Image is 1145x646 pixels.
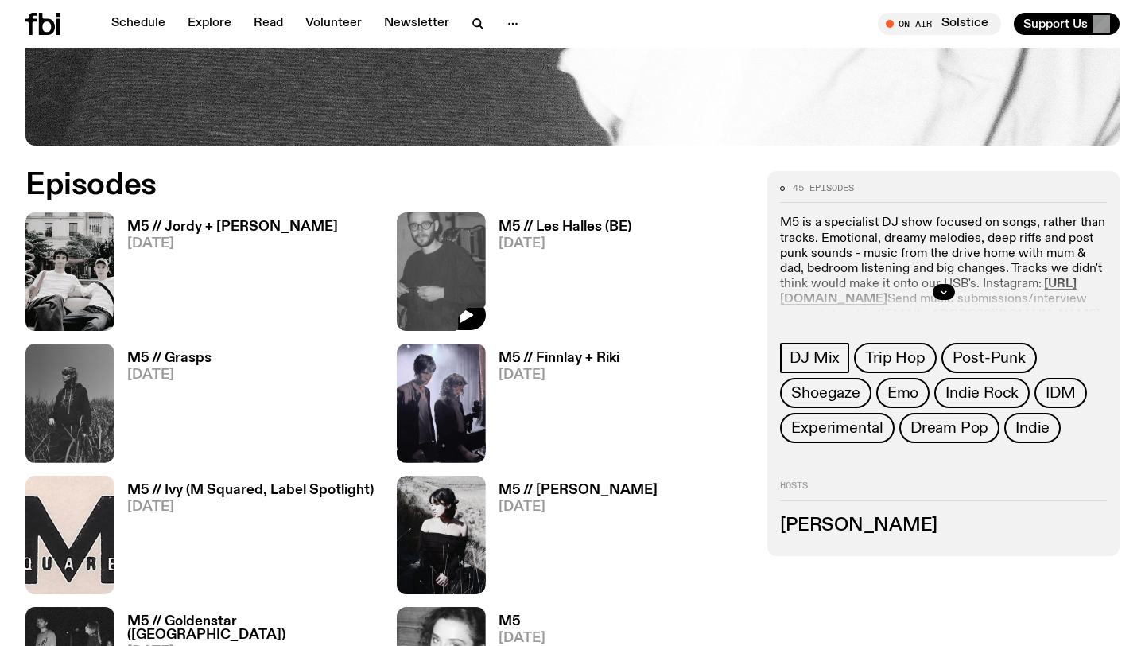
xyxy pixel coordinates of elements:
h3: M5 // Ivy (M Squared, Label Spotlight) [127,484,374,497]
span: [DATE] [499,500,658,514]
a: Dream Pop [899,413,999,443]
a: M5 // Ivy (M Squared, Label Spotlight)[DATE] [114,484,374,594]
a: Newsletter [375,13,459,35]
span: [DATE] [499,368,619,382]
a: Indie [1004,413,1061,443]
a: M5 // Les Halles (BE)[DATE] [486,220,631,331]
span: Indie [1015,419,1050,437]
a: Experimental [780,413,895,443]
span: IDM [1046,384,1075,402]
span: DJ Mix [790,349,840,367]
span: Post-Punk [953,349,1026,367]
a: Volunteer [296,13,371,35]
h2: Hosts [780,481,1107,500]
button: Support Us [1014,13,1120,35]
a: M5 // Finnlay + Riki[DATE] [486,352,619,462]
a: IDM [1034,378,1086,408]
p: M5 is a specialist DJ show focused on songs, rather than tracks. Emotional, dreamy melodies, deep... [780,216,1107,338]
span: [DATE] [499,237,631,251]
span: [DATE] [127,500,374,514]
a: M5 // [PERSON_NAME][DATE] [486,484,658,594]
a: Schedule [102,13,175,35]
span: Shoegaze [791,384,860,402]
span: Indie Rock [945,384,1019,402]
span: [DATE] [127,237,338,251]
a: DJ Mix [780,343,849,373]
span: [DATE] [499,632,545,645]
h2: Episodes [25,171,748,200]
span: Emo [887,384,918,402]
a: Read [244,13,293,35]
h3: M5 // Grasps [127,352,212,365]
a: M5 // Grasps[DATE] [114,352,212,462]
h3: [PERSON_NAME] [780,517,1107,535]
span: [DATE] [127,368,212,382]
span: 45 episodes [793,184,854,193]
a: Shoegaze [780,378,871,408]
a: Trip Hop [854,343,936,373]
h3: M5 // Finnlay + Riki [499,352,619,365]
a: Emo [876,378,930,408]
a: Indie Rock [934,378,1030,408]
span: Experimental [791,419,883,437]
h3: M5 [499,615,545,628]
span: Support Us [1023,17,1088,31]
h3: M5 // Jordy + [PERSON_NAME] [127,220,338,234]
span: Dream Pop [910,419,988,437]
a: M5 // Jordy + [PERSON_NAME][DATE] [114,220,338,331]
a: Post-Punk [941,343,1037,373]
span: Trip Hop [865,349,925,367]
h3: M5 // Les Halles (BE) [499,220,631,234]
button: On AirSolstice [878,13,1001,35]
a: Explore [178,13,241,35]
h3: M5 // Goldenstar ([GEOGRAPHIC_DATA]) [127,615,378,642]
h3: M5 // [PERSON_NAME] [499,484,658,497]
